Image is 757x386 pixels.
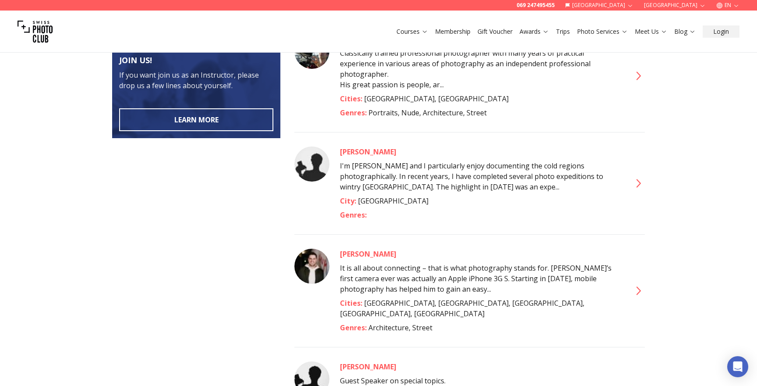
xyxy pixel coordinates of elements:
[294,147,329,182] img: Daniel Edele
[340,196,620,206] div: [GEOGRAPHIC_DATA]
[294,249,329,284] img: Daniel Heilig
[727,356,748,377] div: Open Intercom Messenger
[340,94,364,104] span: Cities :
[340,322,620,333] div: Architecture, Street
[340,196,358,206] span: City :
[340,298,620,319] div: [GEOGRAPHIC_DATA], [GEOGRAPHIC_DATA], [GEOGRAPHIC_DATA], [GEOGRAPHIC_DATA], [GEOGRAPHIC_DATA]
[119,70,259,90] span: If you want join us as an Instructor, please drop us a few lines about yourself.
[340,263,620,294] p: It is all about connecting – that is what photography stands for. [PERSON_NAME]’s first camera ev...
[340,108,368,118] span: Genres :
[340,48,620,79] p: Classically trained professional photographer with many years of practical experience in various ...
[340,79,620,90] p: His great passion is people, ar...
[340,375,620,386] p: Guest Speaker on special topics.
[340,210,367,220] span: Genres :
[340,323,368,332] span: Genres :
[340,147,620,157] a: [PERSON_NAME]
[340,93,620,104] div: [GEOGRAPHIC_DATA], [GEOGRAPHIC_DATA]
[112,47,280,138] img: Meet the team
[112,47,280,138] a: Meet the teamJOIN US!If you want join us as an Instructor, please drop us a few lines about yours...
[119,54,273,66] div: JOIN US!
[340,161,603,192] span: I'm [PERSON_NAME] and I particularly enjoy documenting the cold regions photographically. In rece...
[340,249,620,259] a: [PERSON_NAME]
[340,298,364,308] span: Cities :
[340,107,620,118] div: Portraits, Nude, Architecture, Street
[340,361,620,372] a: [PERSON_NAME]
[119,108,273,131] button: LEARN MORE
